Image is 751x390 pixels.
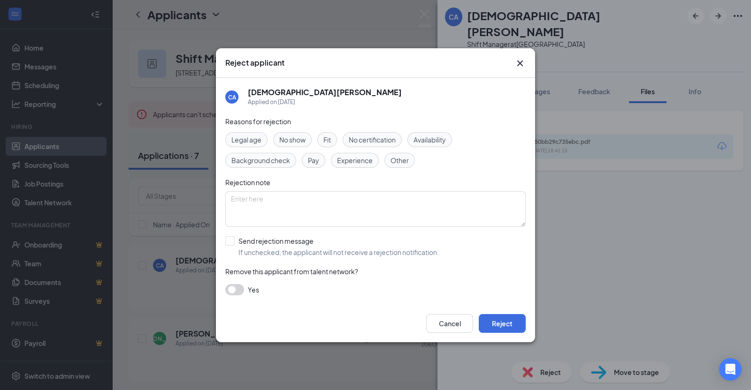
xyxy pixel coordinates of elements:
span: Yes [248,284,259,295]
span: Remove this applicant from talent network? [225,267,358,276]
span: Availability [414,135,446,145]
div: Open Intercom Messenger [719,358,742,381]
div: Applied on [DATE] [248,97,402,107]
h3: Reject applicant [225,58,284,68]
button: Reject [479,314,526,333]
span: Pay [308,155,319,165]
button: Cancel [426,314,473,333]
span: Experience [337,155,373,165]
span: Background check [231,155,290,165]
span: No certification [349,135,396,145]
h5: [DEMOGRAPHIC_DATA][PERSON_NAME] [248,87,402,97]
svg: Cross [514,58,526,69]
div: CA [228,93,236,101]
span: Reasons for rejection [225,117,291,126]
button: Close [514,58,526,69]
span: Legal age [231,135,261,145]
span: Other [391,155,409,165]
span: Fit [323,135,331,145]
span: No show [279,135,306,145]
span: Rejection note [225,178,270,187]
